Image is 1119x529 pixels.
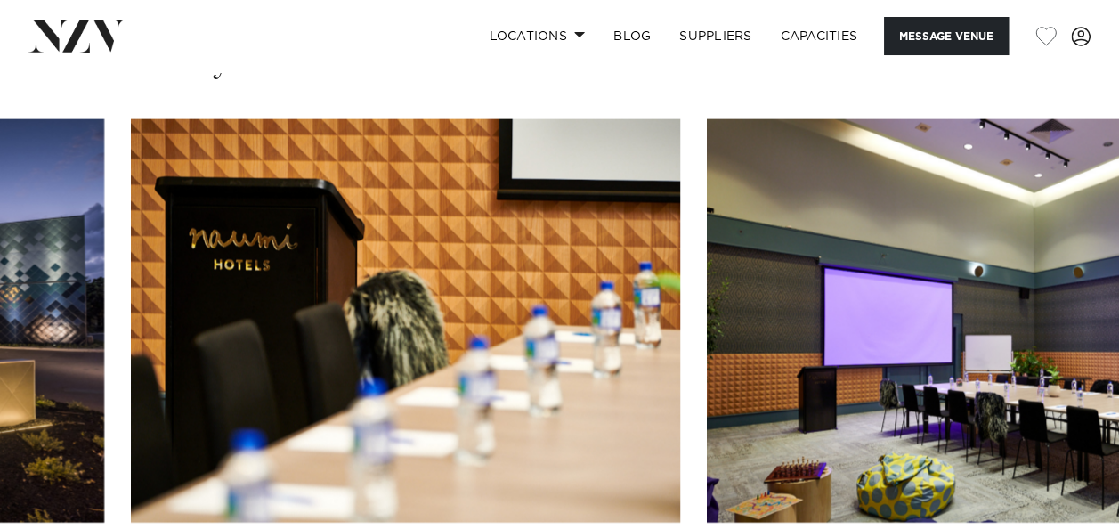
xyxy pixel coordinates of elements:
[884,17,1009,55] button: Message Venue
[766,17,872,55] a: Capacities
[665,17,766,55] a: SUPPLIERS
[599,17,665,55] a: BLOG
[131,119,680,523] swiper-slide: 3 / 26
[28,20,126,52] img: nzv-logo.png
[474,17,599,55] a: Locations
